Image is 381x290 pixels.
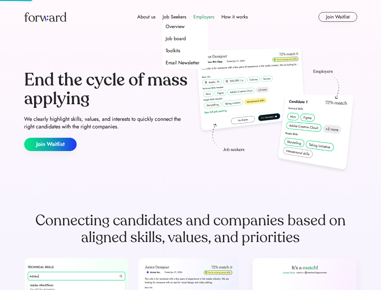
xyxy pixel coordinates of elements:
[221,13,248,21] div: How it works
[193,46,357,176] img: hero-image.png
[24,71,188,108] div: End the cycle of mass applying
[24,12,66,22] img: Forward logo
[24,138,77,151] button: Join Waitlist
[137,13,155,21] div: About us
[319,12,357,22] button: Join Waitlist
[166,59,199,66] div: Email Newsletter
[163,13,186,21] div: Job Seekers
[166,47,180,54] div: Toolkits
[166,23,185,30] div: Overview
[24,212,357,246] div: Connecting candidates and companies based on aligned skills, values, and priorities
[193,13,214,21] div: Employers
[24,115,188,130] div: We clearly highlight skills, values, and interests to quickly connect the right candidates with t...
[166,35,186,42] div: Job board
